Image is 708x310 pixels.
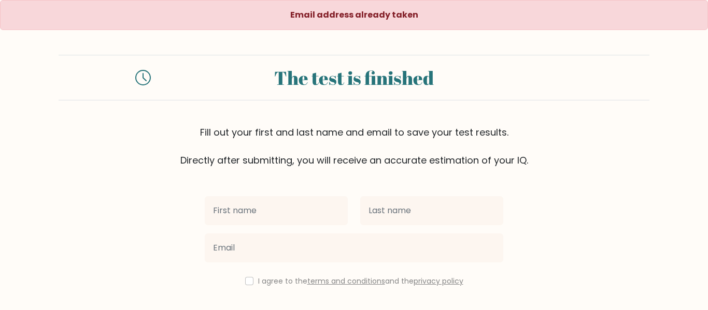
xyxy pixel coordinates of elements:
[205,196,348,225] input: First name
[414,276,463,286] a: privacy policy
[290,9,418,21] strong: Email address already taken
[258,276,463,286] label: I agree to the and the
[59,125,649,167] div: Fill out your first and last name and email to save your test results. Directly after submitting,...
[360,196,503,225] input: Last name
[205,233,503,262] input: Email
[307,276,385,286] a: terms and conditions
[163,64,545,92] div: The test is finished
